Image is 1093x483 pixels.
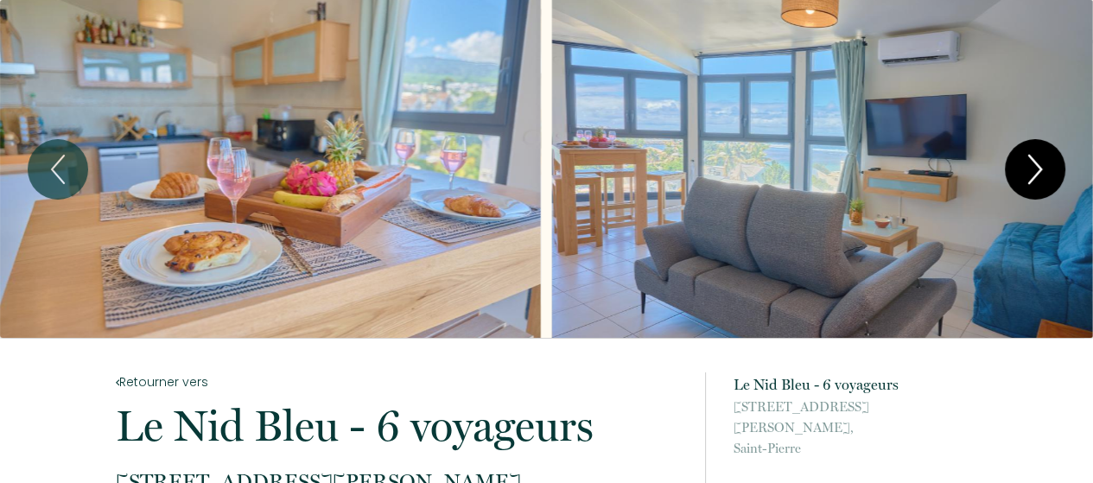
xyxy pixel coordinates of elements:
[116,372,683,391] a: Retourner vers
[734,372,977,397] p: Le Nid Bleu - 6 voyageurs
[734,397,977,438] span: [STREET_ADDRESS][PERSON_NAME],
[28,139,88,200] button: Previous
[1005,139,1065,200] button: Next
[734,397,977,459] p: Saint-Pierre
[116,404,683,448] p: Le Nid Bleu - 6 voyageurs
